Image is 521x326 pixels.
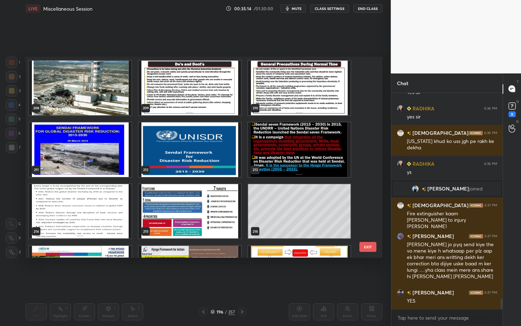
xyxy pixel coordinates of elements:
[407,169,497,176] div: ys
[139,184,241,239] img: 1756557149QI15P5.pdf
[139,61,241,116] img: 1756557149QI15P5.pdf
[310,4,349,13] button: CLASS SETTINGS
[517,79,519,84] p: T
[411,201,469,209] h6: [DEMOGRAPHIC_DATA]
[216,310,223,314] div: 196
[407,241,497,280] div: [PERSON_NAME] jo pyq send kiye the vo mene kiye h whatsaap per plz aap ek bhar meri ans.writting ...
[484,203,497,207] div: 6:37 PM
[407,298,497,305] div: YES
[139,246,241,300] img: 1756557149QI15P5.pdf
[225,310,227,314] div: /
[359,242,376,252] button: EXIT
[407,162,411,166] img: Learner_Badge_beginner_1_8b307cf2a0.svg
[397,232,404,239] img: 4b87921be0914f9c93ce5c7fa748db77.jpg
[421,187,426,191] img: no-rating-badge.077c3623.svg
[280,4,306,13] button: mute
[6,128,21,139] div: 6
[6,85,21,96] div: 3
[407,291,411,295] img: no-rating-badge.077c3623.svg
[6,71,21,82] div: 2
[248,122,351,177] img: 1756557149QI15P5.pdf
[6,218,21,230] div: C
[391,74,414,93] p: Chat
[469,186,482,192] span: joined
[484,161,497,166] div: 6:36 PM
[29,184,131,239] img: 1756557149QI15P5.pdf
[469,290,483,294] img: iconic-dark.1390631f.png
[6,232,21,244] div: X
[484,234,497,238] div: 6:37 PM
[469,131,483,135] img: iconic-dark.1390631f.png
[228,309,235,315] div: 257
[469,203,483,207] img: iconic-dark.1390631f.png
[484,106,497,110] div: 6:36 PM
[6,247,21,258] div: Z
[26,57,370,258] div: grid
[411,185,419,192] img: 3b4d672060694b098cb3267bbcc4ba85.jpg
[407,89,497,96] div: Yes sir
[391,93,503,309] div: grid
[29,61,131,116] img: 1756557149QI15P5.pdf
[353,4,382,13] button: End Class
[43,5,93,12] h4: Miscellaneous Session
[397,289,404,296] img: 7a98a4e952754556a87c8fb8d67e32ee.jpg
[407,138,497,151] div: [US_STATE] khud ko uss jgh pe rakh ke dekha
[6,57,20,68] div: 1
[139,122,241,177] img: 1756557149QI15P5.pdf
[407,114,497,121] div: yes sir
[26,4,40,13] div: LIVE
[516,99,519,104] p: D
[509,111,516,117] div: 5
[407,234,411,238] img: no-rating-badge.077c3623.svg
[407,210,497,230] div: Fire extinguisher kaam [PERSON_NAME] to injury [PERSON_NAME]
[411,105,435,112] h6: RADHIKA
[411,289,454,296] h6: [PERSON_NAME]
[411,232,454,240] h6: [PERSON_NAME]
[407,131,411,135] img: no-rating-badge.077c3623.svg
[397,129,404,136] img: c505b04db3d44a9ea43da2808c24d28d.jpg
[469,234,483,238] img: iconic-dark.1390631f.png
[29,122,131,177] img: 1756557149QI15P5.pdf
[411,129,469,137] h6: [DEMOGRAPHIC_DATA]
[407,204,411,208] img: no-rating-badge.077c3623.svg
[292,6,302,11] span: mute
[411,160,435,167] h6: RADHIKA
[516,119,519,124] p: G
[29,246,131,300] img: 1756557149QI15P5.pdf
[427,186,469,192] span: [PERSON_NAME]
[484,131,497,135] div: 6:36 PM
[407,106,411,111] img: Learner_Badge_beginner_1_8b307cf2a0.svg
[6,142,21,153] div: 7
[397,160,404,167] img: 82aeb68ca4904973aabf3f56612d2775.jpg
[484,290,497,294] div: 6:37 PM
[6,114,21,125] div: 5
[397,105,404,112] img: 82aeb68ca4904973aabf3f56612d2775.jpg
[248,61,351,116] img: 1756557149QI15P5.pdf
[6,99,21,111] div: 4
[248,246,351,300] img: 1756557149QI15P5.pdf
[397,201,404,209] img: c505b04db3d44a9ea43da2808c24d28d.jpg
